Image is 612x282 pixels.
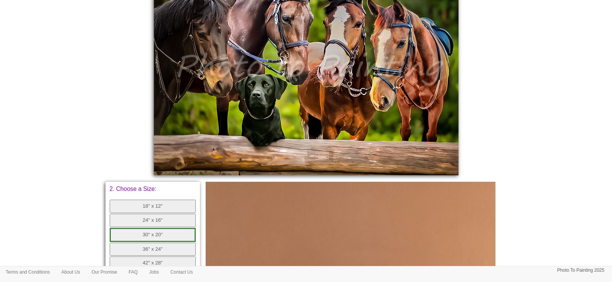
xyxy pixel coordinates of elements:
a: About Us [56,266,86,278]
button: 30" x 20" [110,228,196,242]
p: 2. Choose a Size: [110,186,196,192]
button: 36" x 24" [110,243,196,256]
a: Contact Us [165,266,198,278]
p: Photo To Painting 2025 [557,266,604,274]
button: 42" x 28" [110,256,196,270]
a: Jobs [144,266,165,278]
button: 24" x 16" [110,214,196,227]
a: Our Promise [86,266,123,278]
button: 18" x 12" [110,200,196,213]
a: FAQ [123,266,144,278]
